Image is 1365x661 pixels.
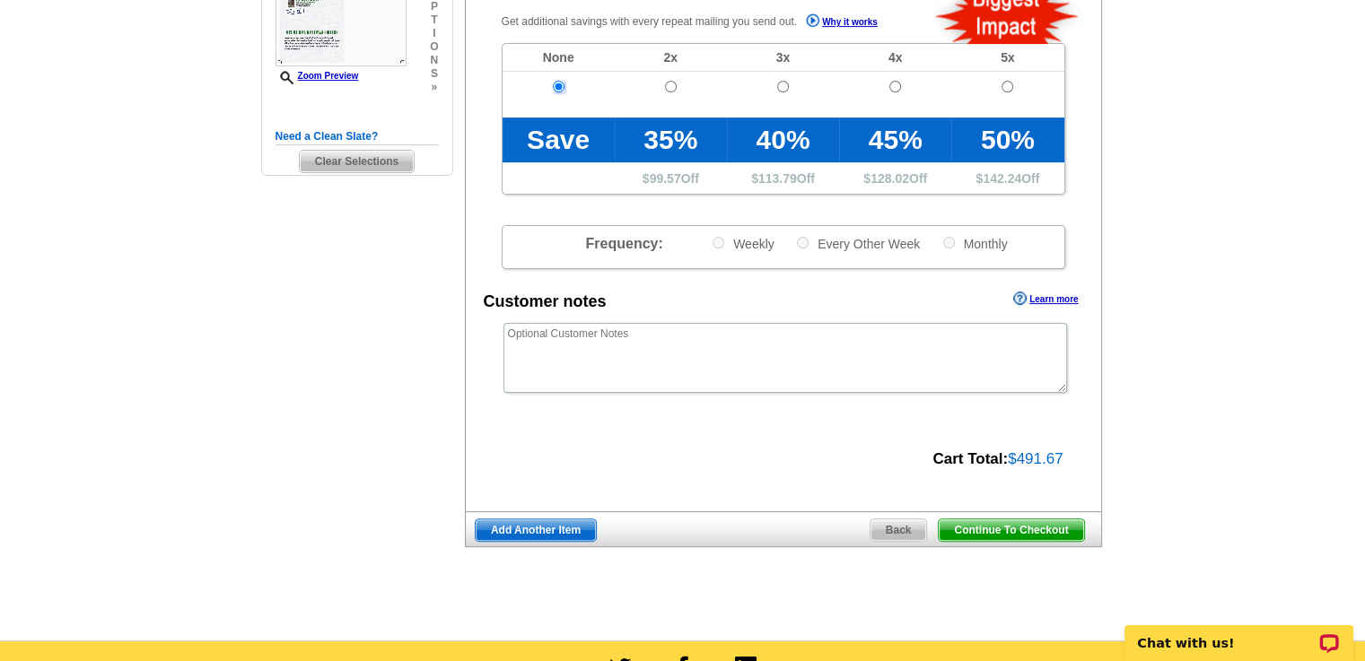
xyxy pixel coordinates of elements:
[727,162,839,194] td: $ Off
[615,117,727,162] td: 35%
[943,237,955,248] input: Monthly
[476,519,596,541] span: Add Another Item
[503,44,615,72] td: None
[650,171,681,186] span: 99.57
[276,128,439,145] h5: Need a Clean Slate?
[839,162,951,194] td: $ Off
[430,40,438,54] span: o
[430,13,438,27] span: t
[276,71,359,81] a: Zoom Preview
[839,44,951,72] td: 4x
[503,117,615,162] td: Save
[1113,604,1365,661] iframe: LiveChat chat widget
[797,237,809,248] input: Every Other Week
[585,236,662,251] span: Frequency:
[430,67,438,81] span: s
[932,450,1008,467] strong: Cart Total:
[839,117,951,162] td: 45%
[939,519,1083,541] span: Continue To Checkout
[951,117,1063,162] td: 50%
[300,151,414,172] span: Clear Selections
[758,171,797,186] span: 113.79
[615,162,727,194] td: $ Off
[1013,291,1078,306] a: Learn more
[475,518,597,542] a: Add Another Item
[615,44,727,72] td: 2x
[430,27,438,40] span: i
[941,235,1008,252] label: Monthly
[951,162,1063,194] td: $ Off
[711,235,774,252] label: Weekly
[727,117,839,162] td: 40%
[983,171,1021,186] span: 142.24
[430,54,438,67] span: n
[870,518,928,542] a: Back
[951,44,1063,72] td: 5x
[484,290,607,314] div: Customer notes
[713,237,724,248] input: Weekly
[806,13,878,32] a: Why it works
[727,44,839,72] td: 3x
[795,235,920,252] label: Every Other Week
[1008,450,1063,467] span: $491.67
[871,171,909,186] span: 128.02
[502,12,916,32] p: Get additional savings with every repeat mailing you send out.
[871,519,927,541] span: Back
[430,81,438,94] span: »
